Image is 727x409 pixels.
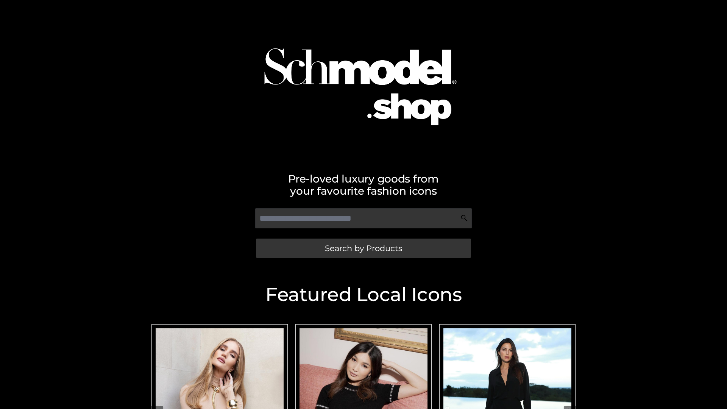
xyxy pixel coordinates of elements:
h2: Pre-loved luxury goods from your favourite fashion icons [148,173,579,197]
img: Search Icon [460,214,468,222]
h2: Featured Local Icons​ [148,285,579,304]
a: Search by Products [256,239,471,258]
span: Search by Products [325,244,402,252]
